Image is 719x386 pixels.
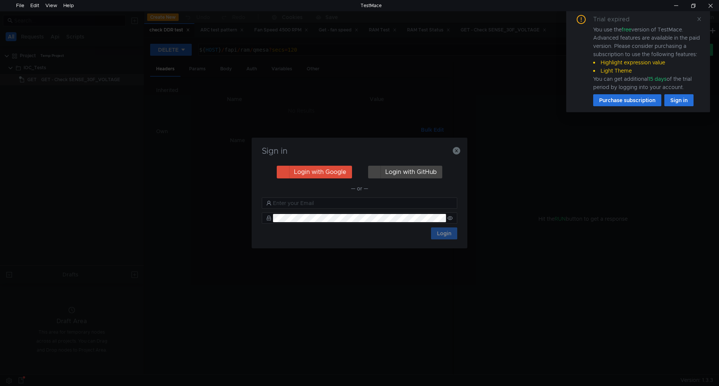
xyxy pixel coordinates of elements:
[261,147,458,156] h3: Sign in
[622,26,631,33] span: free
[277,166,352,178] button: Login with Google
[593,94,661,106] button: Purchase subscription
[648,76,667,82] span: 15 days
[664,94,694,106] button: Sign in
[593,58,701,67] li: Highlight expression value
[593,75,701,91] div: You can get additional of the trial period by logging into your account.
[262,184,457,193] div: — or —
[593,25,701,91] div: You use the version of TestMace. Advanced features are available in the paid version. Please cons...
[368,166,442,178] button: Login with GitHub
[273,199,453,207] input: Enter your Email
[593,15,638,24] div: Trial expired
[593,67,701,75] li: Light Theme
